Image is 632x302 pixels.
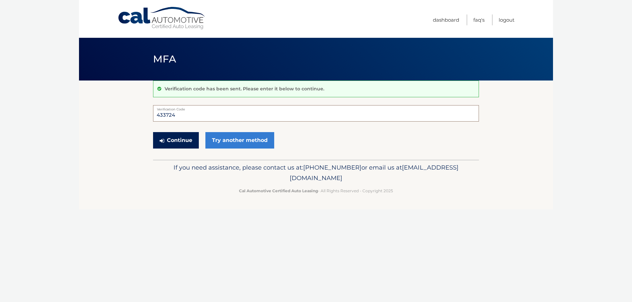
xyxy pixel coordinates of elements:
[165,86,324,92] p: Verification code has been sent. Please enter it below to continue.
[205,132,274,149] a: Try another method
[153,105,479,110] label: Verification Code
[153,132,199,149] button: Continue
[239,188,318,193] strong: Cal Automotive Certified Auto Leasing
[433,14,459,25] a: Dashboard
[290,164,459,182] span: [EMAIL_ADDRESS][DOMAIN_NAME]
[153,53,176,65] span: MFA
[473,14,485,25] a: FAQ's
[157,162,475,183] p: If you need assistance, please contact us at: or email us at
[499,14,514,25] a: Logout
[153,105,479,122] input: Verification Code
[157,187,475,194] p: - All Rights Reserved - Copyright 2025
[303,164,361,171] span: [PHONE_NUMBER]
[118,7,206,30] a: Cal Automotive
